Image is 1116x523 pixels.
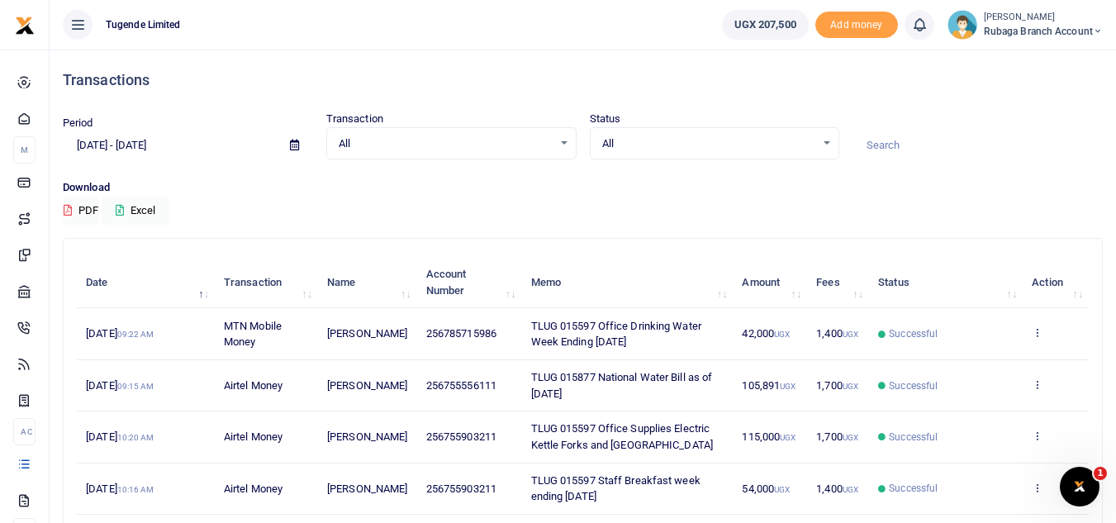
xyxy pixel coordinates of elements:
[13,418,36,445] li: Ac
[774,330,790,339] small: UGX
[327,483,407,495] span: [PERSON_NAME]
[531,320,701,349] span: TLUG 015597 Office Drinking Water Week Ending [DATE]
[13,136,36,164] li: M
[843,485,858,494] small: UGX
[86,327,154,340] span: [DATE]
[947,10,977,40] img: profile-user
[843,382,858,391] small: UGX
[780,382,795,391] small: UGX
[102,197,169,225] button: Excel
[417,257,522,308] th: Account Number: activate to sort column ascending
[86,430,154,443] span: [DATE]
[426,379,496,392] span: 256755556111
[742,483,790,495] span: 54,000
[77,257,215,308] th: Date: activate to sort column descending
[816,379,858,392] span: 1,700
[63,115,93,131] label: Period
[1023,257,1089,308] th: Action: activate to sort column ascending
[117,330,154,339] small: 09:22 AM
[224,320,282,349] span: MTN Mobile Money
[815,17,898,30] a: Add money
[117,382,154,391] small: 09:15 AM
[327,327,407,340] span: [PERSON_NAME]
[889,430,938,445] span: Successful
[224,379,283,392] span: Airtel Money
[224,483,283,495] span: Airtel Money
[15,18,35,31] a: logo-small logo-large logo-large
[1060,467,1099,506] iframe: Intercom live chat
[715,10,815,40] li: Wallet ballance
[869,257,1023,308] th: Status: activate to sort column ascending
[15,16,35,36] img: logo-small
[816,483,858,495] span: 1,400
[947,10,1103,40] a: profile-user [PERSON_NAME] Rubaga branch account
[86,483,154,495] span: [DATE]
[63,71,1103,89] h4: Transactions
[843,330,858,339] small: UGX
[734,17,796,33] span: UGX 207,500
[852,131,1103,159] input: Search
[889,378,938,393] span: Successful
[117,433,154,442] small: 10:20 AM
[602,136,816,152] span: All
[521,257,733,308] th: Memo: activate to sort column ascending
[889,326,938,341] span: Successful
[1094,467,1107,480] span: 1
[780,433,795,442] small: UGX
[117,485,154,494] small: 10:16 AM
[984,11,1103,25] small: [PERSON_NAME]
[215,257,318,308] th: Transaction: activate to sort column ascending
[531,422,713,451] span: TLUG 015597 Office Supplies Electric Kettle Forks and [GEOGRAPHIC_DATA]
[63,197,99,225] button: PDF
[722,10,809,40] a: UGX 207,500
[807,257,869,308] th: Fees: activate to sort column ascending
[742,430,795,443] span: 115,000
[774,485,790,494] small: UGX
[426,327,496,340] span: 256785715986
[843,433,858,442] small: UGX
[426,430,496,443] span: 256755903211
[742,327,790,340] span: 42,000
[531,474,700,503] span: TLUG 015597 Staff Breakfast week ending [DATE]
[590,111,621,127] label: Status
[318,257,417,308] th: Name: activate to sort column ascending
[224,430,283,443] span: Airtel Money
[99,17,188,32] span: Tugende Limited
[326,111,383,127] label: Transaction
[426,483,496,495] span: 256755903211
[327,379,407,392] span: [PERSON_NAME]
[742,379,795,392] span: 105,891
[86,379,154,392] span: [DATE]
[733,257,807,308] th: Amount: activate to sort column ascending
[984,24,1103,39] span: Rubaga branch account
[815,12,898,39] span: Add money
[327,430,407,443] span: [PERSON_NAME]
[63,179,1103,197] p: Download
[816,430,858,443] span: 1,700
[531,371,713,400] span: TLUG 015877 National Water Bill as of [DATE]
[889,481,938,496] span: Successful
[816,327,858,340] span: 1,400
[815,12,898,39] li: Toup your wallet
[339,136,553,152] span: All
[63,131,277,159] input: select period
